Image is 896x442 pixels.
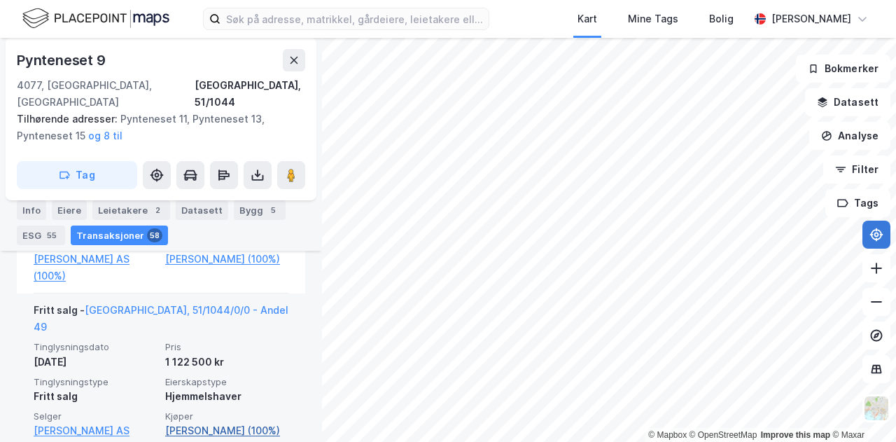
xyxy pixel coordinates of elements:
[34,410,157,422] span: Selger
[628,11,678,27] div: Mine Tags
[165,388,288,405] div: Hjemmelshaver
[52,200,87,220] div: Eiere
[34,341,157,353] span: Tinglysningsdato
[34,304,288,333] a: [GEOGRAPHIC_DATA], 51/1044/0/0 - Andel 49
[825,189,890,217] button: Tags
[176,200,228,220] div: Datasett
[709,11,734,27] div: Bolig
[648,430,687,440] a: Mapbox
[17,200,46,220] div: Info
[17,161,137,189] button: Tag
[17,111,294,144] div: Pynteneset 11, Pynteneset 13, Pynteneset 15
[71,226,168,245] div: Transaksjoner
[17,49,108,71] div: Pynteneset 9
[809,122,890,150] button: Analyse
[165,341,288,353] span: Pris
[44,228,59,242] div: 55
[689,430,757,440] a: OpenStreetMap
[34,354,157,371] div: [DATE]
[150,203,164,217] div: 2
[771,11,851,27] div: [PERSON_NAME]
[17,226,65,245] div: ESG
[147,228,162,242] div: 58
[796,55,890,83] button: Bokmerker
[22,6,169,31] img: logo.f888ab2527a4732fd821a326f86c7f29.svg
[234,200,286,220] div: Bygg
[17,113,120,125] span: Tilhørende adresser:
[577,11,597,27] div: Kart
[761,430,830,440] a: Improve this map
[34,376,157,388] span: Tinglysningstype
[165,251,288,268] a: [PERSON_NAME] (100%)
[826,375,896,442] iframe: Chat Widget
[266,203,280,217] div: 5
[34,388,157,405] div: Fritt salg
[165,376,288,388] span: Eierskapstype
[195,77,305,111] div: [GEOGRAPHIC_DATA], 51/1044
[220,8,489,29] input: Søk på adresse, matrikkel, gårdeiere, leietakere eller personer
[823,156,890,184] button: Filter
[34,251,157,284] a: [PERSON_NAME] AS (100%)
[92,200,170,220] div: Leietakere
[805,88,890,116] button: Datasett
[165,354,288,371] div: 1 122 500 kr
[165,410,288,422] span: Kjøper
[826,375,896,442] div: Kontrollprogram for chat
[34,302,288,341] div: Fritt salg -
[17,77,195,111] div: 4077, [GEOGRAPHIC_DATA], [GEOGRAPHIC_DATA]
[165,422,288,439] a: [PERSON_NAME] (100%)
